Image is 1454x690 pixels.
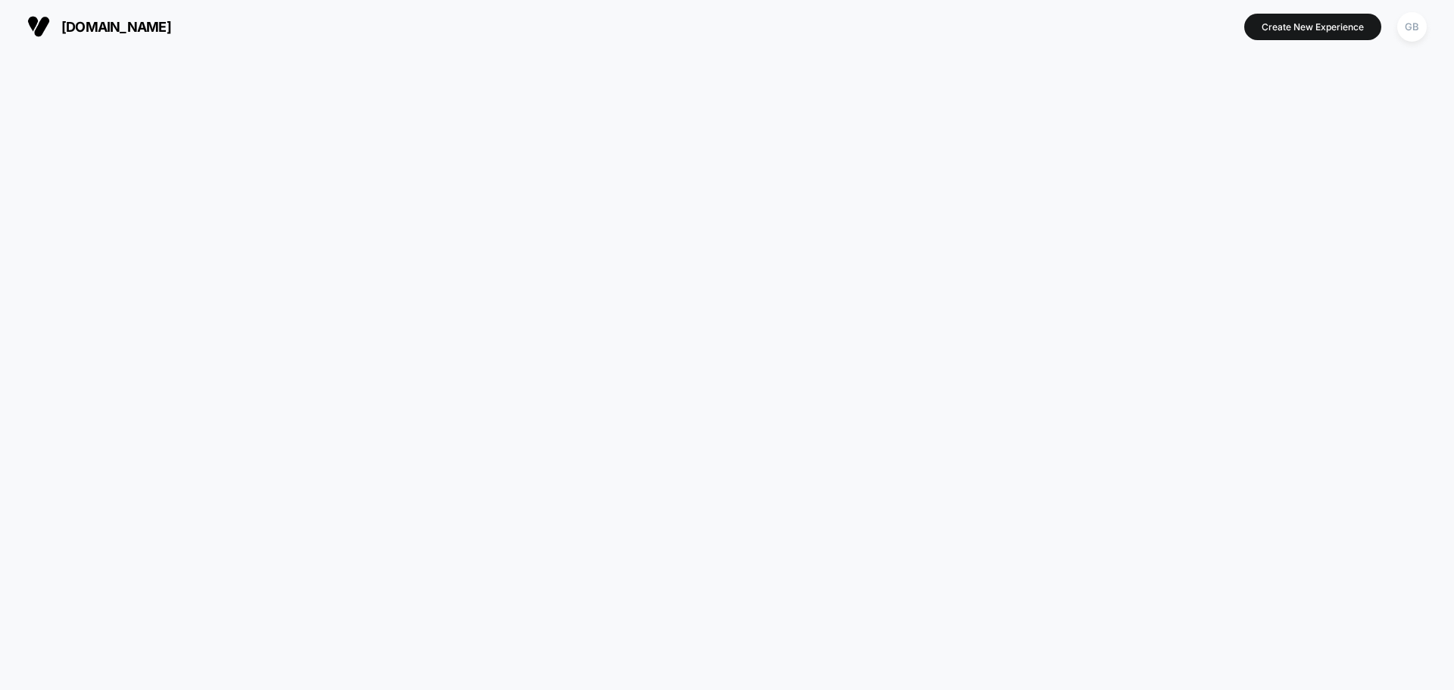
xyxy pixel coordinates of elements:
span: [DOMAIN_NAME] [61,19,171,35]
img: Visually logo [27,15,50,38]
button: [DOMAIN_NAME] [23,14,176,39]
button: Create New Experience [1244,14,1381,40]
div: GB [1397,12,1427,42]
button: GB [1393,11,1431,42]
